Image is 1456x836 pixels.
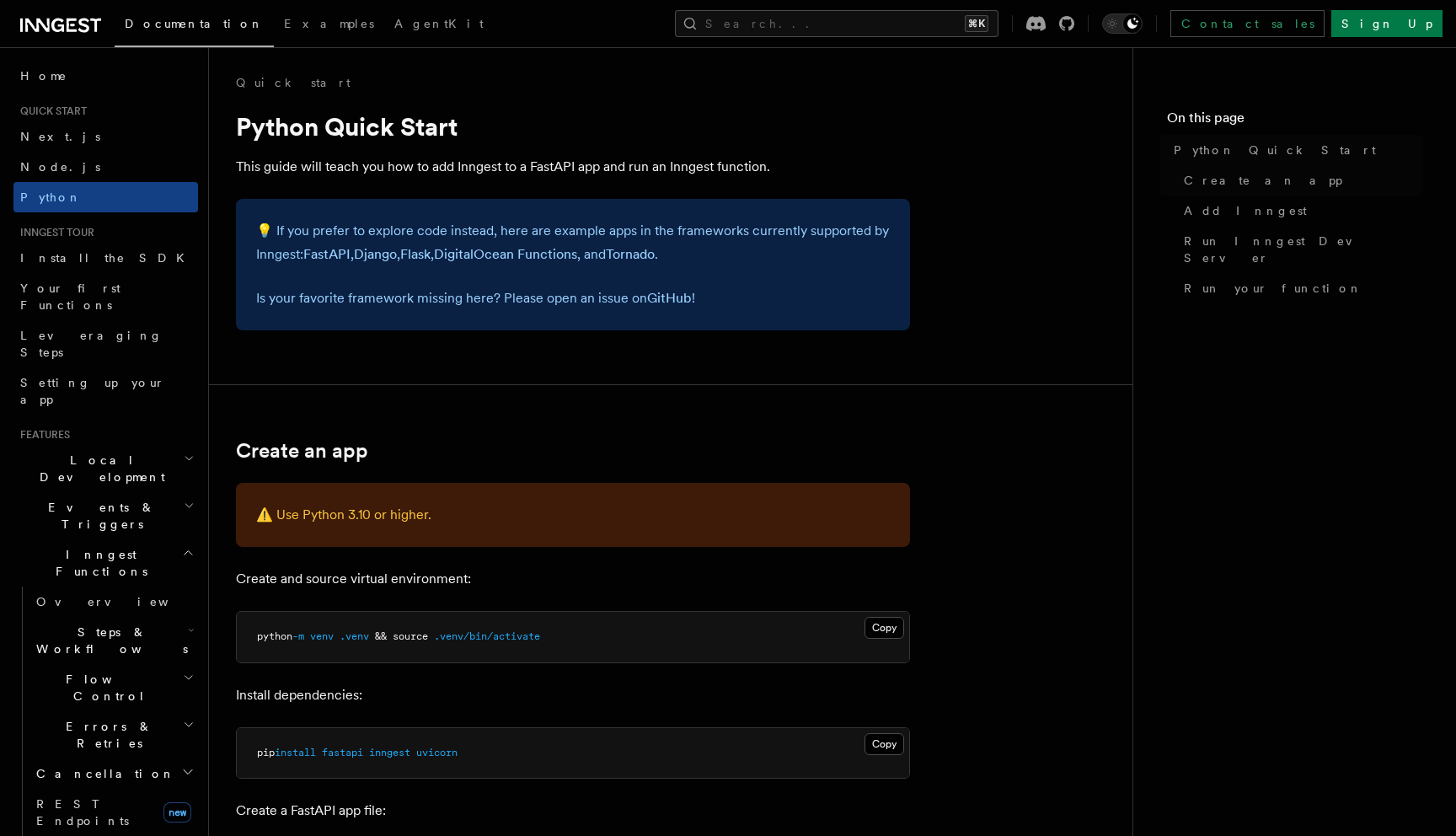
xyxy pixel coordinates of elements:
[236,683,910,707] p: Install dependencies:
[1184,202,1307,219] span: Add Inngest
[1177,165,1422,196] a: Create an app
[303,246,351,262] a: FastAPI
[13,121,198,152] a: Next.js
[256,219,890,266] p: 💡 If you prefer to explore code instead, here are example apps in the frameworks currently suppor...
[965,15,988,32] kbd: ⌘K
[340,630,369,642] span: .venv
[29,789,198,836] a: REST Endpointsnew
[675,10,998,37] button: Search...⌘K
[13,428,70,442] span: Features
[236,439,368,463] a: Create an app
[13,546,182,580] span: Inngest Functions
[1167,108,1422,135] h4: On this page
[606,246,655,262] a: Tornado
[20,281,120,312] span: Your first Functions
[375,630,387,642] span: &&
[36,595,210,608] span: Overview
[125,17,264,30] span: Documentation
[256,503,890,527] p: ⚠️ Use Python 3.10 or higher.
[864,733,904,755] button: Copy
[29,758,198,789] button: Cancellation
[20,67,67,84] span: Home
[292,630,304,642] span: -m
[29,617,198,664] button: Steps & Workflows
[29,664,198,711] button: Flow Control
[1177,273,1422,303] a: Run your function
[20,190,82,204] span: Python
[20,376,165,406] span: Setting up your app
[13,452,184,485] span: Local Development
[434,246,577,262] a: DigitalOcean Functions
[400,246,431,262] a: Flask
[13,226,94,239] span: Inngest tour
[20,251,195,265] span: Install the SDK
[257,747,275,758] span: pip
[1184,233,1422,266] span: Run Inngest Dev Server
[1177,226,1422,273] a: Run Inngest Dev Server
[13,61,198,91] a: Home
[29,718,183,752] span: Errors & Retries
[29,587,198,617] a: Overview
[393,630,428,642] span: source
[29,711,198,758] button: Errors & Retries
[13,499,184,533] span: Events & Triggers
[29,765,175,782] span: Cancellation
[384,5,494,46] a: AgentKit
[13,539,198,587] button: Inngest Functions
[20,160,100,174] span: Node.js
[13,152,198,182] a: Node.js
[1331,10,1443,37] a: Sign Up
[354,246,397,262] a: Django
[394,17,484,30] span: AgentKit
[13,243,198,273] a: Install the SDK
[20,329,163,359] span: Leveraging Steps
[236,111,910,142] h1: Python Quick Start
[13,273,198,320] a: Your first Functions
[1167,135,1422,165] a: Python Quick Start
[13,182,198,212] a: Python
[236,155,910,179] p: This guide will teach you how to add Inngest to a FastAPI app and run an Inngest function.
[13,320,198,367] a: Leveraging Steps
[310,630,334,642] span: venv
[13,492,198,539] button: Events & Triggers
[434,630,540,642] span: .venv/bin/activate
[416,747,458,758] span: uvicorn
[115,5,274,47] a: Documentation
[322,747,363,758] span: fastapi
[13,367,198,415] a: Setting up your app
[163,802,191,823] span: new
[13,445,198,492] button: Local Development
[29,624,188,657] span: Steps & Workflows
[236,567,910,591] p: Create and source virtual environment:
[284,17,374,30] span: Examples
[257,630,292,642] span: python
[1184,280,1362,297] span: Run your function
[1177,196,1422,226] a: Add Inngest
[256,287,890,310] p: Is your favorite framework missing here? Please open an issue on !
[1184,172,1342,189] span: Create an app
[1102,13,1143,34] button: Toggle dark mode
[236,74,351,91] a: Quick start
[29,671,183,705] span: Flow Control
[13,104,87,118] span: Quick start
[274,5,384,46] a: Examples
[864,617,904,639] button: Copy
[369,747,410,758] span: inngest
[275,747,316,758] span: install
[647,290,692,306] a: GitHub
[20,130,100,143] span: Next.js
[36,797,129,828] span: REST Endpoints
[1170,10,1325,37] a: Contact sales
[1174,142,1376,158] span: Python Quick Start
[236,799,910,823] p: Create a FastAPI app file:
